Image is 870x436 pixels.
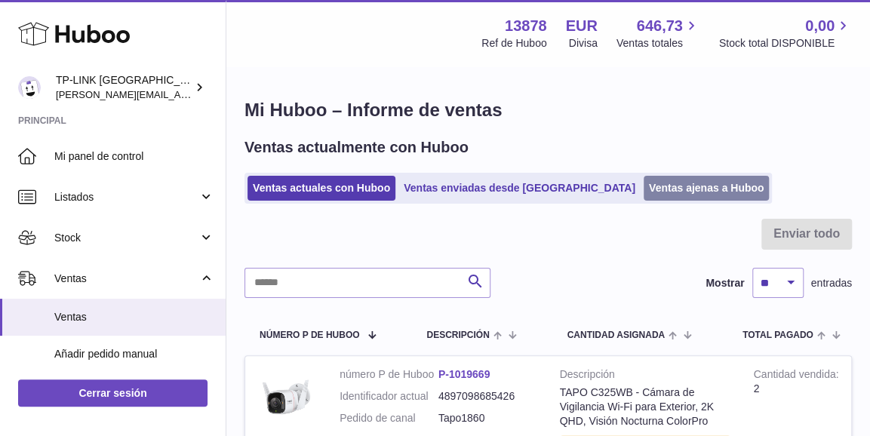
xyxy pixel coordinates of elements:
span: número P de Huboo [260,330,359,340]
img: celia.yan@tp-link.com [18,76,41,99]
div: Divisa [569,36,598,51]
span: Stock total DISPONIBLE [719,36,852,51]
span: Listados [54,190,198,204]
span: Descripción [426,330,489,340]
h1: Mi Huboo – Informe de ventas [244,98,852,122]
dd: 4897098685426 [438,389,537,404]
strong: Descripción [560,367,731,385]
h2: Ventas actualmente con Huboo [244,137,469,158]
div: TP-LINK [GEOGRAPHIC_DATA], SOCIEDAD LIMITADA [56,73,192,102]
a: Cerrar sesión [18,379,208,407]
dt: número P de Huboo [340,367,438,382]
span: Ventas [54,310,214,324]
span: Añadir pedido manual [54,347,214,361]
a: P-1019669 [438,368,490,380]
span: 0,00 [805,16,835,36]
span: Total pagado [742,330,813,340]
strong: Cantidad vendida [753,368,838,384]
span: Ventas totales [616,36,700,51]
span: Stock [54,231,198,245]
strong: 13878 [505,16,547,36]
div: Ref de Huboo [481,36,546,51]
span: Ventas [54,272,198,286]
a: Ventas ajenas a Huboo [644,176,770,201]
div: TAPO C325WB - Cámara de Vigilancia Wi-Fi para Exterior, 2K QHD, Visión Nocturna ColorPro [560,385,731,428]
dd: Tapo1860 [438,411,537,425]
strong: EUR [566,16,598,36]
img: B0C8NYMBRR_01.png [257,367,317,428]
dt: Identificador actual [340,389,438,404]
span: 646,73 [637,16,683,36]
span: Mi panel de control [54,149,214,164]
span: entradas [811,276,852,290]
a: Ventas actuales con Huboo [247,176,395,201]
dt: Pedido de canal [340,411,438,425]
a: Ventas enviadas desde [GEOGRAPHIC_DATA] [398,176,641,201]
a: 646,73 Ventas totales [616,16,700,51]
span: Cantidad ASIGNADA [567,330,665,340]
a: 0,00 Stock total DISPONIBLE [719,16,852,51]
span: [PERSON_NAME][EMAIL_ADDRESS][DOMAIN_NAME] [56,88,303,100]
label: Mostrar [706,276,744,290]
